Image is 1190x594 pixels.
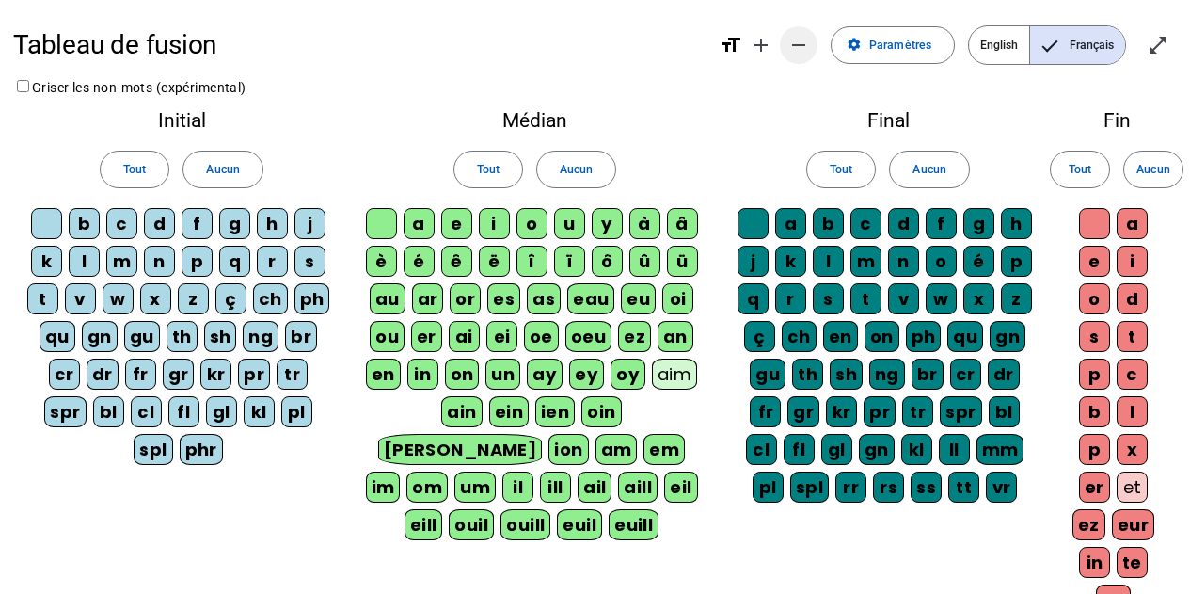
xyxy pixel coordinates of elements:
[404,208,435,239] div: a
[988,359,1020,390] div: dr
[1079,434,1110,465] div: p
[238,359,270,390] div: pr
[1117,283,1148,314] div: d
[652,359,697,390] div: aim
[1001,208,1032,239] div: h
[889,151,969,188] button: Aucun
[830,160,852,180] span: Tout
[1117,434,1148,465] div: x
[370,321,405,352] div: ou
[103,283,134,314] div: w
[821,434,852,465] div: gl
[69,208,100,239] div: b
[830,359,863,390] div: sh
[281,396,312,427] div: pl
[618,472,658,503] div: aill
[782,321,817,352] div: ch
[948,472,979,503] div: tt
[407,359,438,390] div: in
[775,246,806,277] div: k
[441,208,472,239] div: e
[411,321,442,352] div: er
[906,321,942,352] div: ph
[1079,321,1110,352] div: s
[1117,396,1148,427] div: l
[1136,160,1169,180] span: Aucun
[1079,472,1110,503] div: er
[864,396,896,427] div: pr
[1123,151,1183,188] button: Aucun
[911,472,942,503] div: ss
[823,321,858,352] div: en
[163,359,195,390] div: gr
[527,283,561,314] div: as
[527,359,563,390] div: ay
[27,283,58,314] div: t
[26,111,337,131] h2: Initial
[869,359,905,390] div: ng
[554,246,585,277] div: ï
[180,434,223,465] div: phr
[87,359,119,390] div: dr
[106,208,137,239] div: c
[524,321,559,352] div: oe
[294,283,330,314] div: ph
[560,160,593,180] span: Aucun
[405,509,443,540] div: eill
[1079,547,1110,578] div: in
[667,246,698,277] div: ü
[243,321,278,352] div: ng
[502,472,533,503] div: il
[787,396,819,427] div: gr
[850,283,881,314] div: t
[100,151,169,188] button: Tout
[813,208,844,239] div: b
[753,472,784,503] div: pl
[485,359,520,390] div: un
[939,434,970,465] div: ll
[888,283,919,314] div: v
[621,283,656,314] div: eu
[787,34,810,56] mat-icon: remove
[578,472,611,503] div: ail
[664,472,697,503] div: eil
[775,208,806,239] div: a
[182,151,262,188] button: Aucun
[869,36,931,56] span: Paramètres
[581,396,621,427] div: oin
[219,208,250,239] div: g
[257,246,288,277] div: r
[792,359,823,390] div: th
[140,283,171,314] div: x
[1001,283,1032,314] div: z
[750,396,781,427] div: fr
[13,80,246,95] label: Griser les non-mots (expérimental)
[554,208,585,239] div: u
[569,359,604,390] div: ey
[850,208,881,239] div: c
[912,160,945,180] span: Aucun
[592,246,623,277] div: ô
[182,246,213,277] div: p
[963,283,994,314] div: x
[969,26,1029,64] span: English
[378,434,543,465] div: [PERSON_NAME]
[487,283,520,314] div: es
[366,359,401,390] div: en
[750,34,772,56] mat-icon: add
[746,434,777,465] div: cl
[167,321,198,352] div: th
[516,246,547,277] div: î
[144,208,175,239] div: d
[366,246,397,277] div: è
[449,321,480,352] div: ai
[206,396,237,427] div: gl
[1070,111,1164,131] h2: Fin
[592,208,623,239] div: y
[294,208,325,239] div: j
[450,283,481,314] div: or
[536,151,616,188] button: Aucun
[926,283,957,314] div: w
[1139,26,1177,64] button: Entrer en plein écran
[516,208,547,239] div: o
